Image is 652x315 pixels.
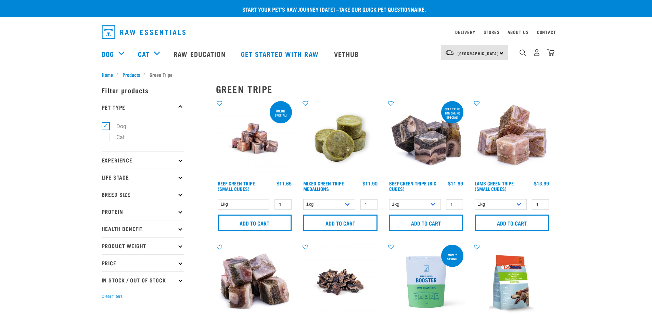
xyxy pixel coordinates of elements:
img: home-icon-1@2x.png [520,49,526,56]
input: Add to cart [389,215,463,231]
img: 1133 Green Tripe Lamb Small Cubes 01 [473,100,551,178]
img: Mixed Green Tripe [302,100,379,178]
input: 1 [532,199,549,210]
a: Get started with Raw [234,40,327,68]
a: Stores [484,31,500,33]
span: Home [102,71,113,78]
p: Protein [102,203,184,220]
img: Beef Tripe Bites 1634 [216,100,294,178]
nav: breadcrumbs [102,71,551,78]
div: $13.99 [534,181,549,186]
button: Clear filters [102,293,123,300]
h2: Green Tripe [216,84,551,94]
span: Products [123,71,140,78]
p: In Stock / Out Of Stock [102,271,184,289]
img: user.png [533,49,540,56]
input: Add to cart [218,215,292,231]
p: Price [102,254,184,271]
p: Product Weight [102,237,184,254]
img: home-icon@2x.png [547,49,554,56]
label: Cat [105,133,127,142]
p: Health Benefit [102,220,184,237]
nav: dropdown navigation [96,23,556,42]
div: $11.65 [277,181,292,186]
img: 1044 Green Tripe Beef [387,100,465,178]
input: 1 [274,199,292,210]
a: About Us [508,31,528,33]
a: take our quick pet questionnaire. [339,8,426,11]
a: Delivery [455,31,475,33]
input: 1 [446,199,463,210]
a: Products [119,71,143,78]
div: Money saving! [441,250,463,264]
a: Raw Education [167,40,234,68]
a: Home [102,71,117,78]
a: Beef Green Tripe (Small Cubes) [218,182,255,190]
p: Breed Size [102,186,184,203]
input: Add to cart [475,215,549,231]
img: van-moving.png [445,50,454,56]
a: Contact [537,31,556,33]
a: Vethub [327,40,368,68]
p: Experience [102,152,184,169]
input: 1 [360,199,378,210]
span: [GEOGRAPHIC_DATA] [458,52,499,54]
div: Beef tripe 1kg online special! [441,104,463,122]
p: Pet Type [102,99,184,116]
div: $11.90 [362,181,378,186]
a: Cat [138,49,150,59]
div: $11.99 [448,181,463,186]
a: Beef Green Tripe (Big Cubes) [389,182,436,190]
a: Dog [102,49,114,59]
img: Raw Essentials Logo [102,25,186,39]
a: Mixed Green Tripe Medallions [303,182,344,190]
div: ONLINE SPECIAL! [270,106,292,120]
a: Lamb Green Tripe (Small Cubes) [475,182,514,190]
p: Life Stage [102,169,184,186]
label: Dog [105,122,129,131]
input: Add to cart [303,215,378,231]
p: Filter products [102,82,184,99]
